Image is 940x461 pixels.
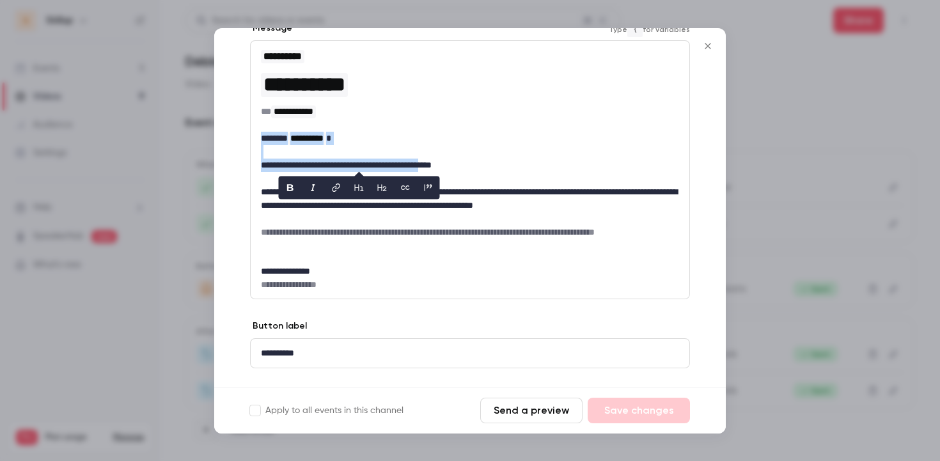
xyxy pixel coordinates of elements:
[480,398,583,423] button: Send a preview
[250,22,292,35] label: Message
[250,320,307,332] label: Button label
[251,41,689,299] div: editor
[280,177,301,198] button: bold
[251,339,689,368] div: editor
[326,177,347,198] button: link
[250,404,403,417] label: Apply to all events in this channel
[303,177,324,198] button: italic
[609,22,690,37] span: Type for variables
[695,33,721,59] button: Close
[627,22,643,37] code: {
[418,177,439,198] button: blockquote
